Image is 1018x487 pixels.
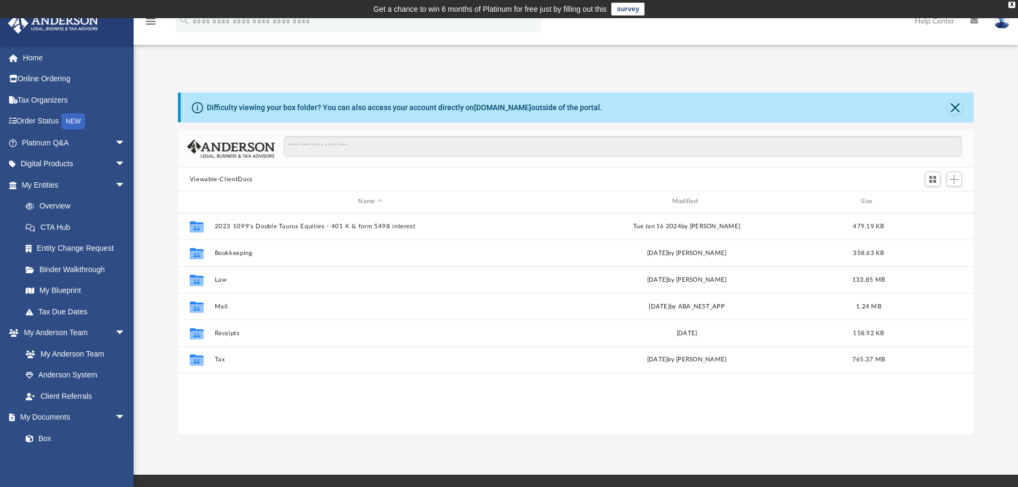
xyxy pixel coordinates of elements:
a: Meeting Minutes [15,449,136,470]
div: close [1008,2,1015,8]
div: [DATE] by [PERSON_NAME] [531,248,842,258]
button: Add [946,172,962,187]
a: Box [15,428,131,449]
span: arrow_drop_down [115,132,136,154]
div: [DATE] by [PERSON_NAME] [531,355,842,365]
img: User Pic [994,13,1010,29]
div: id [895,197,969,206]
a: survey [611,3,644,16]
a: Binder Walkthrough [15,259,142,280]
span: 765.37 MB [852,357,885,362]
a: Overview [15,196,142,217]
button: Close [947,100,962,115]
a: Client Referrals [15,385,136,407]
a: My Anderson Teamarrow_drop_down [7,322,136,344]
div: Difficulty viewing your box folder? You can also access your account directly on outside of the p... [207,102,602,113]
button: Bookkeeping [214,250,526,257]
i: menu [144,15,157,28]
img: Anderson Advisors Platinum Portal [5,13,102,34]
div: [DATE] by ABA_NEST_APP [531,302,842,311]
span: 158.92 KB [853,330,884,336]
div: NEW [61,113,85,129]
div: [DATE] by [PERSON_NAME] [531,275,842,284]
div: Name [214,197,526,206]
div: Get a chance to win 6 months of Platinum for free just by filling out this [374,3,607,16]
button: Viewable-ClientDocs [190,175,253,184]
a: Online Ordering [7,68,142,90]
button: Switch to Grid View [925,172,941,187]
button: Receipts [214,330,526,337]
a: My Blueprint [15,280,136,302]
div: Tue Jan 16 2024 by [PERSON_NAME] [531,221,842,231]
a: Home [7,47,142,68]
span: 1.24 MB [856,303,881,309]
span: arrow_drop_down [115,174,136,196]
i: search [178,14,190,26]
a: Tax Due Dates [15,301,142,322]
div: grid [178,213,974,434]
a: Digital Productsarrow_drop_down [7,153,142,175]
a: My Documentsarrow_drop_down [7,407,136,428]
div: Size [847,197,890,206]
input: Search files and folders [284,136,962,157]
div: Modified [531,197,843,206]
a: [DOMAIN_NAME] [474,103,531,112]
button: Mail [214,303,526,310]
span: arrow_drop_down [115,407,136,429]
button: 2023 1099's Double Taurus Equities - 401 K & form 5498 interest [214,223,526,230]
a: Tax Organizers [7,89,142,111]
a: My Entitiesarrow_drop_down [7,174,142,196]
span: 133.85 MB [852,276,885,282]
a: Platinum Q&Aarrow_drop_down [7,132,142,153]
a: Anderson System [15,365,136,386]
span: arrow_drop_down [115,153,136,175]
a: CTA Hub [15,217,142,238]
div: [DATE] [531,328,842,338]
button: Law [214,276,526,283]
a: menu [144,20,157,28]
span: 358.63 KB [853,250,884,256]
a: Entity Change Request [15,238,142,259]
span: arrow_drop_down [115,322,136,344]
div: id [183,197,209,206]
a: My Anderson Team [15,343,131,365]
button: Tax [214,356,526,363]
span: 479.19 KB [853,223,884,229]
a: Order StatusNEW [7,111,142,133]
